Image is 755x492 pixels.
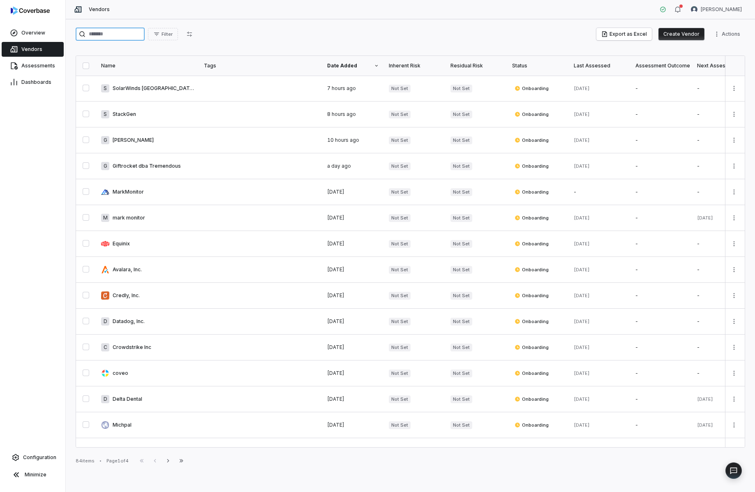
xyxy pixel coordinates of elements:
div: Page 1 of 4 [106,458,129,464]
div: Next Assessment [697,62,749,69]
span: Onboarding [515,137,549,143]
span: Assessments [21,62,55,69]
td: - [692,153,754,179]
td: - [630,309,692,335]
span: Not Set [389,85,411,92]
span: a day ago [327,163,351,169]
span: Not Set [389,447,411,455]
span: [DATE] [327,318,344,324]
span: Not Set [450,344,472,351]
button: More actions [727,238,741,250]
span: Onboarding [515,240,549,247]
span: [DATE] [327,396,344,402]
span: Not Set [389,240,411,248]
span: Not Set [389,292,411,300]
span: Not Set [450,111,472,118]
button: More actions [727,108,741,120]
td: - [630,412,692,438]
button: Minimize [3,467,62,483]
td: - [692,283,754,309]
span: [DATE] [697,396,713,402]
td: - [630,438,692,464]
button: More actions [711,28,745,40]
td: - [692,335,754,360]
img: Tomo Majima avatar [691,6,697,13]
td: - [630,205,692,231]
td: - [630,335,692,360]
span: Not Set [389,266,411,274]
button: Create Vendor [658,28,704,40]
span: [DATE] [697,422,713,428]
span: Not Set [450,136,472,144]
span: [DATE] [574,267,590,273]
span: Not Set [450,85,472,92]
td: - [692,76,754,102]
div: 84 items [76,458,95,464]
span: [DATE] [574,293,590,298]
span: [DATE] [697,215,713,221]
span: [DATE] [574,215,590,221]
span: Onboarding [515,370,549,377]
span: Not Set [450,266,472,274]
span: 8 hours ago [327,111,356,117]
span: 7 hours ago [327,85,356,91]
td: - [630,102,692,127]
button: More actions [727,134,741,146]
a: Dashboards [2,75,64,90]
span: Onboarding [515,163,549,169]
div: • [99,458,102,464]
span: Not Set [450,318,472,326]
span: [DATE] [574,85,590,91]
span: Not Set [450,214,472,222]
span: Not Set [389,214,411,222]
span: Vendors [21,46,42,53]
span: [DATE] [574,396,590,402]
span: Not Set [450,188,472,196]
span: Vendors [89,6,110,13]
span: [DATE] [574,137,590,143]
span: [DATE] [574,344,590,350]
td: - [630,179,692,205]
img: logo-D7KZi-bG.svg [11,7,50,15]
button: More actions [727,160,741,172]
button: Tomo Majima avatar[PERSON_NAME] [686,3,747,16]
span: Onboarding [515,318,549,325]
span: Not Set [450,447,472,455]
div: Date Added [327,62,379,69]
span: [DATE] [574,319,590,324]
button: Export as Excel [596,28,652,40]
td: - [569,179,630,205]
span: Filter [162,31,173,37]
span: [DATE] [327,344,344,350]
span: Onboarding [515,396,549,402]
button: Filter [148,28,178,40]
td: - [692,102,754,127]
span: [DATE] [574,422,590,428]
a: Vendors [2,42,64,57]
button: More actions [727,367,741,379]
span: Not Set [450,395,472,403]
button: More actions [727,263,741,276]
span: [DATE] [327,240,344,247]
span: Onboarding [515,111,549,118]
span: Onboarding [515,85,549,92]
span: Not Set [389,136,411,144]
td: - [630,127,692,153]
a: Overview [2,25,64,40]
span: Not Set [389,344,411,351]
td: - [692,231,754,257]
span: Not Set [389,162,411,170]
td: - [630,360,692,386]
span: 10 hours ago [327,137,359,143]
span: [DATE] [574,163,590,169]
span: Onboarding [515,292,549,299]
span: [PERSON_NAME] [701,6,742,13]
td: - [692,309,754,335]
span: Not Set [450,370,472,377]
span: Configuration [23,454,56,461]
button: More actions [727,445,741,457]
span: Not Set [450,162,472,170]
button: More actions [727,315,741,328]
div: Status [512,62,564,69]
button: More actions [727,212,741,224]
